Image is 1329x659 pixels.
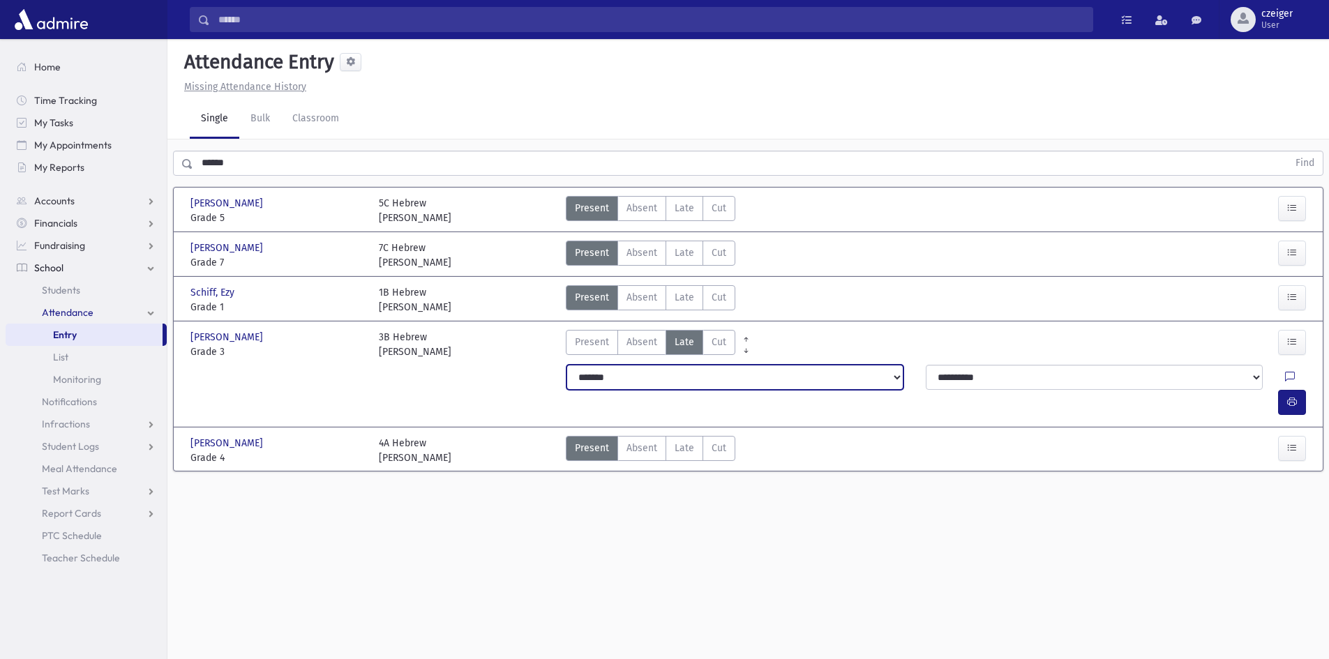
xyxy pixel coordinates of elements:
span: Entry [53,328,77,341]
div: 1B Hebrew [PERSON_NAME] [379,285,451,315]
a: PTC Schedule [6,524,167,547]
span: Students [42,284,80,296]
span: Time Tracking [34,94,97,107]
a: Monitoring [6,368,167,391]
span: Present [575,245,609,260]
span: [PERSON_NAME] [190,241,266,255]
button: Find [1287,151,1323,175]
div: AttTypes [566,436,735,465]
span: PTC Schedule [42,529,102,542]
a: Missing Attendance History [179,81,306,93]
span: Schiff, Ezy [190,285,237,300]
a: Entry [6,324,163,346]
span: Attendance [42,306,93,319]
span: Cut [712,290,726,305]
a: Teacher Schedule [6,547,167,569]
span: Grade 7 [190,255,365,270]
span: Grade 3 [190,344,365,359]
span: Grade 4 [190,450,365,465]
span: Present [575,441,609,455]
u: Missing Attendance History [184,81,306,93]
a: Test Marks [6,480,167,502]
span: [PERSON_NAME] [190,330,266,344]
div: AttTypes [566,330,735,359]
span: Cut [712,245,726,260]
span: Absent [626,245,657,260]
div: 4A Hebrew [PERSON_NAME] [379,436,451,465]
div: AttTypes [566,196,735,225]
a: Infractions [6,413,167,435]
span: List [53,351,68,363]
a: Financials [6,212,167,234]
a: Bulk [239,100,281,139]
span: Monitoring [53,373,101,386]
div: AttTypes [566,285,735,315]
span: [PERSON_NAME] [190,196,266,211]
span: Accounts [34,195,75,207]
a: List [6,346,167,368]
span: My Reports [34,161,84,174]
a: Home [6,56,167,78]
span: Meal Attendance [42,462,117,475]
span: User [1261,20,1293,31]
span: Notifications [42,395,97,408]
div: 5C Hebrew [PERSON_NAME] [379,196,451,225]
span: Infractions [42,418,90,430]
span: Present [575,290,609,305]
a: Attendance [6,301,167,324]
div: 3B Hebrew [PERSON_NAME] [379,330,451,359]
a: Classroom [281,100,350,139]
span: Late [675,335,694,349]
span: Home [34,61,61,73]
span: Absent [626,201,657,215]
span: Grade 1 [190,300,365,315]
a: My Reports [6,156,167,179]
img: AdmirePro [11,6,91,33]
span: Cut [712,441,726,455]
span: czeiger [1261,8,1293,20]
a: Time Tracking [6,89,167,112]
a: School [6,257,167,279]
span: Present [575,201,609,215]
a: Student Logs [6,435,167,457]
span: [PERSON_NAME] [190,436,266,450]
div: 7C Hebrew [PERSON_NAME] [379,241,451,270]
span: My Appointments [34,139,112,151]
a: Fundraising [6,234,167,257]
span: Cut [712,201,726,215]
span: Present [575,335,609,349]
a: Single [190,100,239,139]
a: Accounts [6,190,167,212]
div: AttTypes [566,241,735,270]
span: Financials [34,217,77,229]
input: Search [210,7,1093,32]
span: Late [675,245,694,260]
span: My Tasks [34,116,73,129]
span: Cut [712,335,726,349]
span: Fundraising [34,239,85,252]
span: Late [675,290,694,305]
span: Teacher Schedule [42,552,120,564]
a: Meal Attendance [6,457,167,480]
span: Grade 5 [190,211,365,225]
span: Test Marks [42,485,89,497]
span: Absent [626,290,657,305]
span: Absent [626,441,657,455]
a: Report Cards [6,502,167,524]
a: My Appointments [6,134,167,156]
span: Late [675,441,694,455]
a: My Tasks [6,112,167,134]
a: Students [6,279,167,301]
span: School [34,262,63,274]
span: Absent [626,335,657,349]
span: Report Cards [42,507,101,520]
span: Student Logs [42,440,99,453]
a: Notifications [6,391,167,413]
span: Late [675,201,694,215]
h5: Attendance Entry [179,50,334,74]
